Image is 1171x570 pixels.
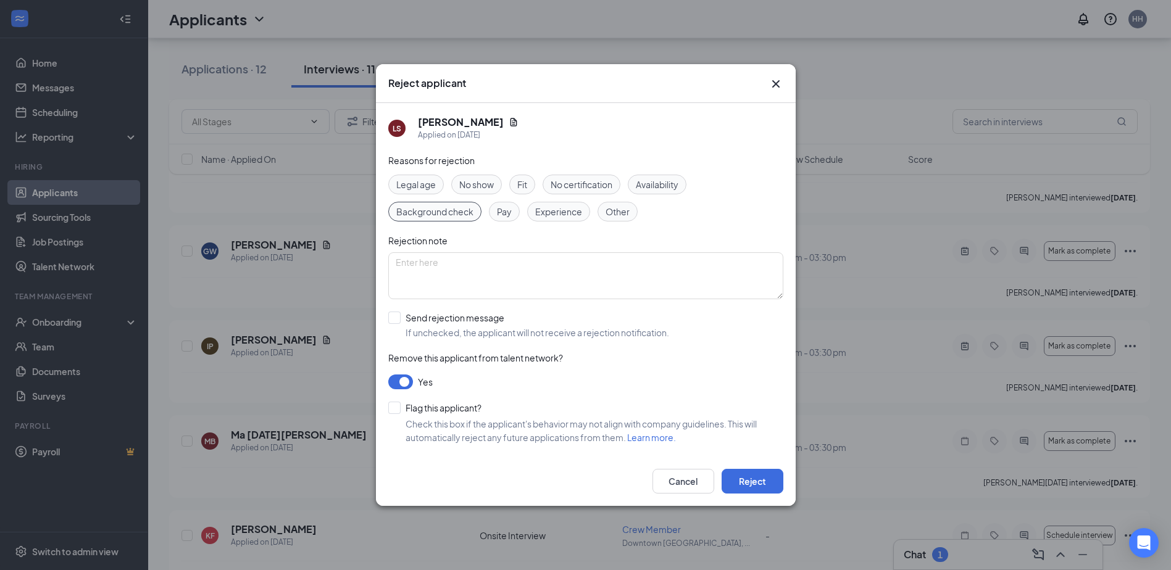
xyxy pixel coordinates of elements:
[636,178,678,191] span: Availability
[388,76,466,90] h3: Reject applicant
[388,155,475,166] span: Reasons for rejection
[393,123,401,134] div: LS
[722,469,783,494] button: Reject
[1129,528,1159,558] div: Open Intercom Messenger
[606,205,630,218] span: Other
[627,432,676,443] a: Learn more.
[497,205,512,218] span: Pay
[769,76,783,91] svg: Cross
[551,178,612,191] span: No certification
[459,178,494,191] span: No show
[418,115,504,129] h5: [PERSON_NAME]
[396,178,436,191] span: Legal age
[517,178,527,191] span: Fit
[388,352,563,363] span: Remove this applicant from talent network?
[388,235,448,246] span: Rejection note
[652,469,714,494] button: Cancel
[769,76,783,91] button: Close
[406,418,757,443] span: Check this box if the applicant's behavior may not align with company guidelines. This will autom...
[396,205,473,218] span: Background check
[535,205,582,218] span: Experience
[418,129,519,141] div: Applied on [DATE]
[418,374,433,389] span: Yes
[509,117,519,127] svg: Document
